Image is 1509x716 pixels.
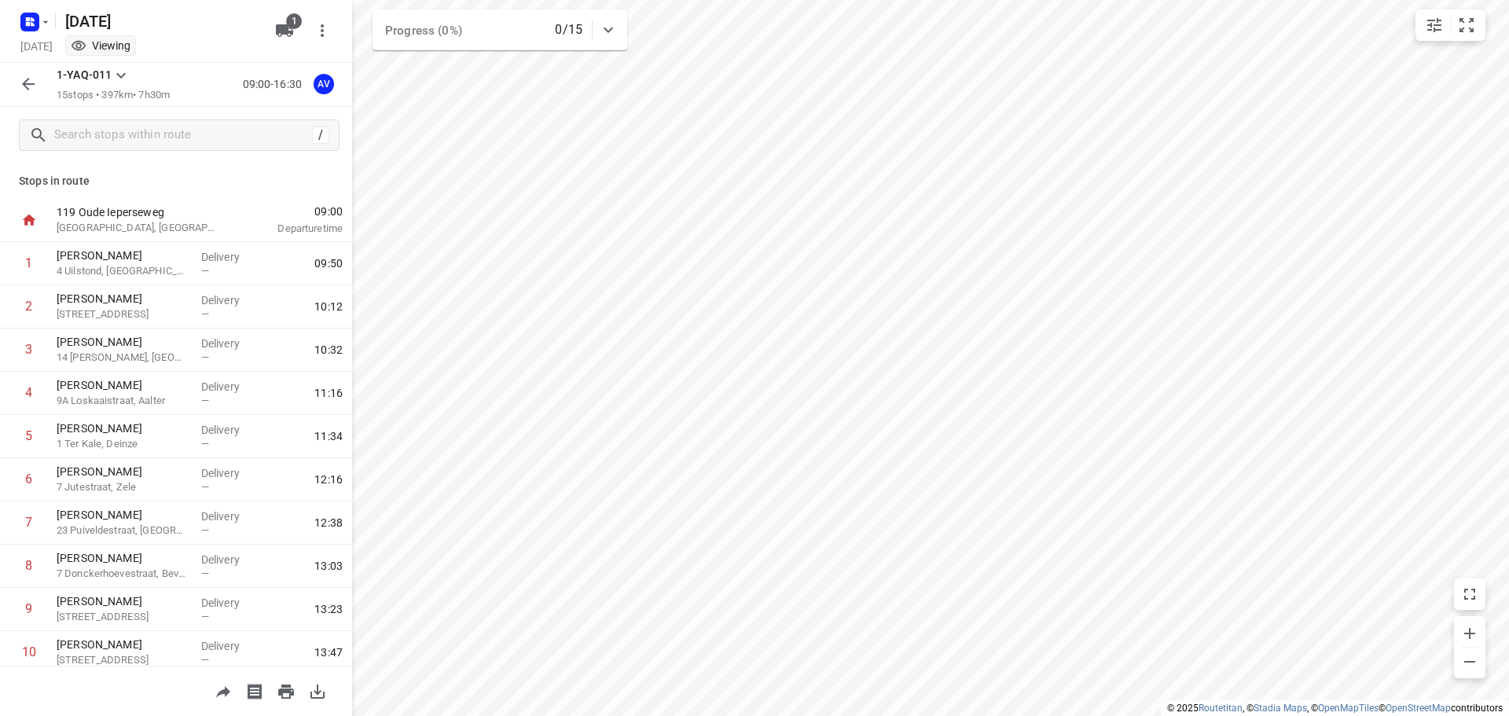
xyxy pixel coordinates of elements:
input: Search stops within route [54,123,312,148]
p: [PERSON_NAME] [57,291,189,307]
span: — [201,265,209,277]
p: Departure time [239,221,343,237]
div: 10 [22,644,36,659]
span: Assigned to Axel Verzele [308,76,340,91]
p: [PERSON_NAME] [57,334,189,350]
p: [GEOGRAPHIC_DATA], [GEOGRAPHIC_DATA] [57,220,220,236]
span: — [201,308,209,320]
p: 1-YAQ-011 [57,67,112,83]
span: 12:38 [314,515,343,531]
p: 1 Ter Kale, Deinze [57,436,189,452]
p: Delivery [201,422,259,438]
span: 09:00 [239,204,343,219]
span: 13:23 [314,601,343,617]
p: [PERSON_NAME] [57,420,189,436]
div: 5 [25,428,32,443]
p: Delivery [201,379,259,395]
p: Delivery [201,595,259,611]
button: 1 [269,15,300,46]
div: 2 [25,299,32,314]
p: [STREET_ADDRESS] [57,307,189,322]
p: 15 stops • 397km • 7h30m [57,88,170,103]
p: 7 Donckerhoevestraat, Beveren-Kruibeke-Zwijndrecht [57,566,189,582]
p: Delivery [201,336,259,351]
div: 1 [25,255,32,270]
p: [PERSON_NAME] [57,377,189,393]
span: 11:16 [314,385,343,401]
span: 10:32 [314,342,343,358]
div: 8 [25,558,32,573]
span: 1 [286,13,302,29]
p: [PERSON_NAME] [57,637,189,652]
p: 23 Puiveldestraat, [GEOGRAPHIC_DATA] [57,523,189,538]
p: 4 Uilstond, [GEOGRAPHIC_DATA] [57,263,189,279]
span: 11:34 [314,428,343,444]
span: Print route [270,683,302,698]
p: 0/15 [555,20,582,39]
span: Progress (0%) [385,24,462,38]
span: — [201,395,209,406]
a: Routetitan [1199,703,1243,714]
div: / [312,127,329,144]
p: Delivery [201,465,259,481]
p: Delivery [201,509,259,524]
a: Stadia Maps [1254,703,1307,714]
p: Delivery [201,249,259,265]
span: 12:16 [314,472,343,487]
li: © 2025 , © , © © contributors [1167,703,1503,714]
p: [PERSON_NAME] [57,550,189,566]
span: 13:47 [314,644,343,660]
p: Delivery [201,552,259,567]
p: 134 Laarhofstraat, Schelle [57,652,189,668]
p: 09:00-16:30 [243,76,308,93]
div: Progress (0%)0/15 [373,9,627,50]
span: — [201,567,209,579]
div: small contained button group [1415,9,1485,41]
p: [PERSON_NAME] [57,464,189,479]
span: — [201,611,209,622]
p: Delivery [201,292,259,308]
p: [PERSON_NAME] [57,507,189,523]
p: [PERSON_NAME] [57,593,189,609]
span: 09:50 [314,255,343,271]
div: 6 [25,472,32,487]
div: 9 [25,601,32,616]
a: OpenStreetMap [1386,703,1451,714]
p: Stops in route [19,173,333,189]
p: 9A Loskaaistraat, Aalter [57,393,189,409]
span: — [201,351,209,363]
span: — [201,524,209,536]
span: — [201,438,209,450]
div: 3 [25,342,32,357]
div: 4 [25,385,32,400]
div: You are currently in view mode. To make any changes, go to edit project. [71,38,130,53]
span: Download route [302,683,333,698]
span: Print shipping labels [239,683,270,698]
p: 6 Heer van Bergenstraat, Antwerpen [57,609,189,625]
button: Map settings [1419,9,1450,41]
button: Fit zoom [1451,9,1482,41]
span: Share route [207,683,239,698]
div: 7 [25,515,32,530]
a: OpenMapTiles [1318,703,1379,714]
p: [PERSON_NAME] [57,248,189,263]
span: 10:12 [314,299,343,314]
span: — [201,481,209,493]
span: — [201,654,209,666]
p: Delivery [201,638,259,654]
p: 119 Oude Ieperseweg [57,204,220,220]
p: 7 Jutestraat, Zele [57,479,189,495]
p: 14 [PERSON_NAME], [GEOGRAPHIC_DATA] [57,350,189,365]
span: 13:03 [314,558,343,574]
